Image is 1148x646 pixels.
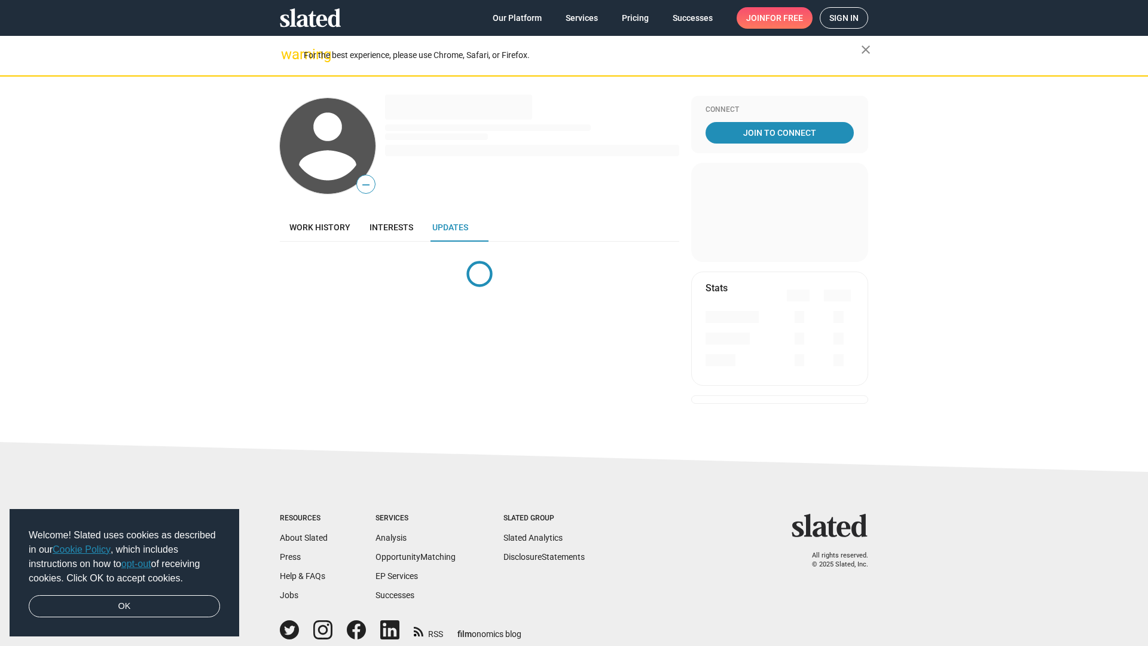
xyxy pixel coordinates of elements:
a: Slated Analytics [503,533,563,543]
span: Our Platform [493,7,542,29]
div: For the best experience, please use Chrome, Safari, or Firefox. [304,47,861,63]
span: — [357,177,375,193]
a: Joinfor free [737,7,813,29]
a: Jobs [280,590,298,600]
span: Join To Connect [708,122,851,144]
div: cookieconsent [10,509,239,637]
a: Help & FAQs [280,571,325,581]
a: filmonomics blog [457,619,521,640]
a: Join To Connect [706,122,854,144]
span: Work history [289,223,350,232]
a: Analysis [375,533,407,543]
a: Sign in [820,7,868,29]
a: Press [280,552,301,562]
a: opt-out [121,559,151,569]
span: Welcome! Slated uses cookies as described in our , which includes instructions on how to of recei... [29,528,220,586]
a: OpportunityMatching [375,552,456,562]
span: film [457,629,472,639]
a: Pricing [612,7,658,29]
a: DisclosureStatements [503,552,585,562]
a: Cookie Policy [53,544,111,554]
a: Our Platform [483,7,551,29]
mat-icon: warning [281,47,295,62]
a: Successes [375,590,414,600]
span: Successes [673,7,713,29]
a: Updates [423,213,478,242]
div: Services [375,514,456,523]
a: About Slated [280,533,328,543]
a: Interests [360,213,423,242]
a: Successes [663,7,722,29]
a: EP Services [375,571,418,581]
a: RSS [414,621,443,640]
a: Work history [280,213,360,242]
mat-card-title: Stats [706,282,728,294]
span: Pricing [622,7,649,29]
a: Services [556,7,607,29]
span: Interests [370,223,413,232]
span: Updates [432,223,468,232]
span: for free [765,7,803,29]
div: Slated Group [503,514,585,523]
div: Resources [280,514,328,523]
div: Connect [706,105,854,115]
a: dismiss cookie message [29,595,220,618]
span: Services [566,7,598,29]
span: Sign in [829,8,859,28]
span: Join [746,7,803,29]
mat-icon: close [859,42,873,57]
p: All rights reserved. © 2025 Slated, Inc. [799,551,868,569]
